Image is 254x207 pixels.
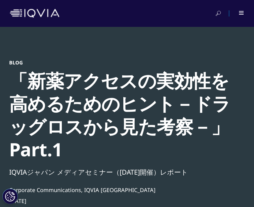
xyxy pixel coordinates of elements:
div: IQVIAジャパン メディアセミナー（[DATE]開催）レポート [9,167,238,177]
div: 「新薬アクセスの実効性を高めるためのヒント－ドラッグロスから見た考察－」Part.1 [9,69,238,161]
div: Corporate Communications, IQVIA [GEOGRAPHIC_DATA] [9,186,238,194]
button: Cookie 設定 [2,189,18,204]
div: Blog [9,60,238,66]
div: [DATE] [9,197,238,205]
